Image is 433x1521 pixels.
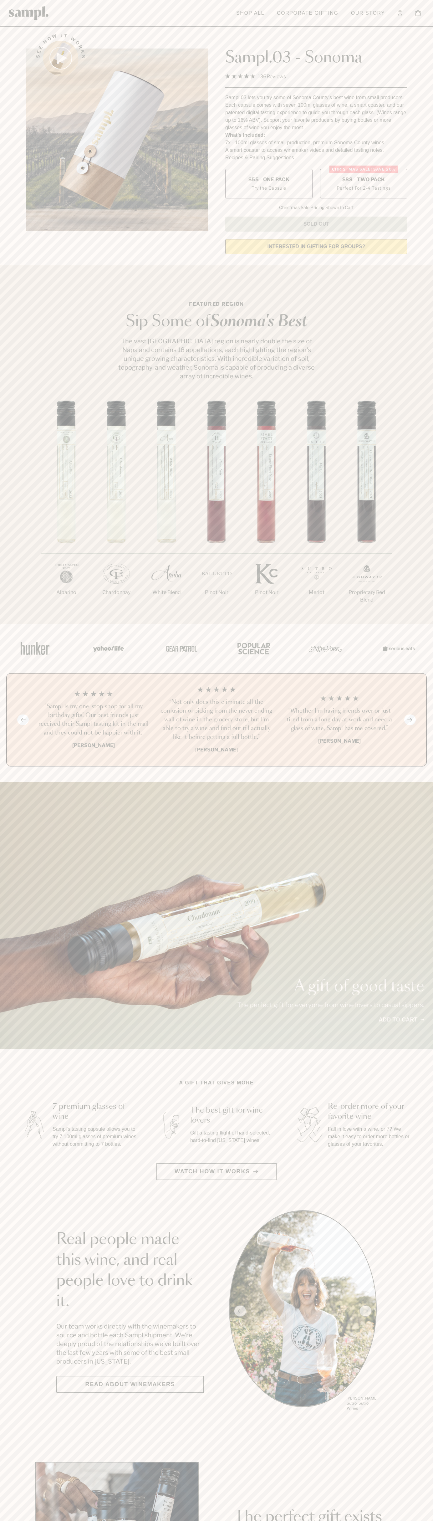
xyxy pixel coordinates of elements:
li: 3 / 7 [141,401,191,616]
p: Pinot Noir [242,589,292,596]
div: Sampl.03 lets you try some of Sonoma County's best wine from small producers. Each capsule comes ... [225,94,407,131]
button: Next slide [404,714,416,725]
a: Corporate Gifting [274,6,342,20]
img: Artboard_5_7fdae55a-36fd-43f7-8bfd-f74a06a2878e_x450.png [161,635,199,662]
img: Artboard_3_0b291449-6e8c-4d07-b2c2-3f3601a19cd1_x450.png [307,635,344,662]
li: Recipes & Pairing Suggestions [225,154,407,161]
h3: The best gift for wine lovers [190,1105,275,1125]
button: Previous slide [17,714,29,725]
strong: What’s Included: [225,132,265,138]
a: Shop All [233,6,267,20]
p: The perfect gift for everyone from wine lovers to casual sippers. [237,1001,424,1009]
button: Sold Out [225,217,407,232]
ul: carousel [229,1210,377,1412]
li: Christmas Sale Pricing Shown In Cart [276,205,357,210]
p: [PERSON_NAME] Sutro, Sutro Wines [347,1396,377,1411]
button: Watch how it works [156,1163,277,1180]
em: Sonoma's Best [210,314,308,329]
li: 6 / 7 [292,401,342,616]
li: A smart coaster to access winemaker videos and detailed tasting notes. [225,146,407,154]
span: $55 - One Pack [248,176,290,183]
p: Our team works directly with the winemakers to source and bottle each Sampl shipment. We’re deepl... [56,1322,204,1366]
p: Pinot Noir [191,589,242,596]
h3: Re-order more of your favorite wine [328,1102,413,1122]
p: Merlot [292,589,342,596]
h1: Sampl.03 - Sonoma [225,49,407,67]
a: interested in gifting for groups? [225,239,407,254]
img: Sampl.03 - Sonoma [26,49,208,231]
a: Our Story [348,6,388,20]
li: 1 / 7 [41,401,91,616]
p: Chardonnay [91,589,141,596]
span: Reviews [267,74,286,79]
div: Christmas SALE! Save 20% [329,166,398,173]
button: See how it works [43,41,78,76]
img: Artboard_4_28b4d326-c26e-48f9-9c80-911f17d6414e_x450.png [234,635,272,662]
a: Add to cart [379,1016,424,1024]
p: Gift a tasting flight of hand-selected, hard-to-find [US_STATE] wines. [190,1129,275,1144]
li: 7x - 100ml glasses of small production, premium Sonoma County wines [225,139,407,146]
h2: A gift that gives more [179,1079,254,1087]
li: 5 / 7 [242,401,292,616]
img: Artboard_7_5b34974b-f019-449e-91fb-745f8d0877ee_x450.png [379,635,417,662]
div: slide 1 [229,1210,377,1412]
h3: “Not only does this eliminate all the confusion of picking from the never ending wall of wine in ... [160,698,273,742]
span: $88 - Two Pack [342,176,385,183]
img: Sampl logo [9,6,49,20]
p: The vast [GEOGRAPHIC_DATA] region is nearly double the size of Napa and contains 18 appellations,... [116,337,317,381]
li: 3 / 4 [283,686,396,754]
p: Albarino [41,589,91,596]
li: 4 / 7 [191,401,242,616]
p: Sampl's tasting capsule allows you to try 7 100ml glasses of premium wines without committing to ... [53,1125,138,1148]
b: [PERSON_NAME] [72,742,115,748]
li: 2 / 7 [91,401,141,616]
h3: “Whether I'm having friends over or just tired from a long day at work and need a glass of wine, ... [283,707,396,733]
small: Perfect For 2-4 Tastings [337,185,390,191]
b: [PERSON_NAME] [318,738,361,744]
span: 136 [258,74,267,79]
p: White Blend [141,589,191,596]
p: Proprietary Red Blend [342,589,392,604]
h3: “Sampl is my one-stop shop for all my birthday gifts! Our best friends just received their Sampl ... [37,702,150,737]
li: 2 / 4 [160,686,273,754]
small: Try the Capsule [252,185,286,191]
img: Artboard_1_c8cd28af-0030-4af1-819c-248e302c7f06_x450.png [16,635,54,662]
li: 1 / 4 [37,686,150,754]
h3: 7 premium glasses of wine [53,1102,138,1122]
b: [PERSON_NAME] [195,747,238,753]
li: 7 / 7 [342,401,392,624]
a: Read about Winemakers [56,1376,204,1393]
div: 136Reviews [225,72,286,81]
p: A gift of good taste [237,979,424,994]
h2: Real people made this wine, and real people love to drink it. [56,1229,204,1312]
p: Featured Region [116,300,317,308]
img: Artboard_6_04f9a106-072f-468a-bdd7-f11783b05722_x450.png [89,635,126,662]
h2: Sip Some of [116,314,317,329]
p: Fall in love with a wine, or 7? We make it easy to order more bottles or glasses of your favorites. [328,1125,413,1148]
